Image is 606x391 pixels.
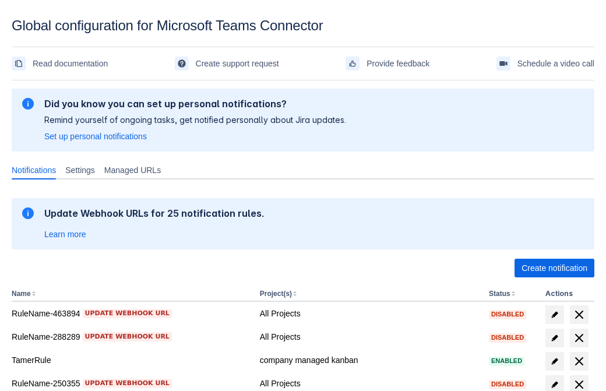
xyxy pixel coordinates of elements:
[85,379,170,388] span: Update webhook URL
[44,114,346,126] p: Remind yourself of ongoing tasks, get notified personally about Jira updates.
[499,59,508,68] span: videoCall
[12,290,31,298] button: Name
[515,259,594,277] button: Create notification
[85,309,170,318] span: Update webhook URL
[260,378,480,389] div: All Projects
[572,354,586,368] span: delete
[489,358,524,364] span: Enabled
[572,331,586,345] span: delete
[496,54,594,73] a: Schedule a video call
[12,378,251,389] div: RuleName-250355
[348,59,357,68] span: feedback
[522,259,587,277] span: Create notification
[550,357,559,366] span: edit
[12,164,56,176] span: Notifications
[517,54,594,73] span: Schedule a video call
[21,206,35,220] span: information
[21,97,35,111] span: information
[12,354,251,366] div: TamerRule
[175,54,279,73] a: Create support request
[260,290,292,298] button: Project(s)
[44,207,265,219] h2: Update Webhook URLs for 25 notification rules.
[489,290,510,298] button: Status
[489,334,526,341] span: Disabled
[260,308,480,319] div: All Projects
[177,59,186,68] span: support
[550,310,559,319] span: edit
[44,98,346,110] h2: Did you know you can set up personal notifications?
[12,308,251,319] div: RuleName-463894
[14,59,23,68] span: documentation
[12,17,594,34] div: Global configuration for Microsoft Teams Connector
[367,54,429,73] span: Provide feedback
[65,164,95,176] span: Settings
[541,287,594,302] th: Actions
[572,308,586,322] span: delete
[44,131,147,142] a: Set up personal notifications
[489,311,526,318] span: Disabled
[550,380,559,389] span: edit
[85,332,170,341] span: Update webhook URL
[12,54,108,73] a: Read documentation
[550,333,559,343] span: edit
[12,331,251,343] div: RuleName-288289
[104,164,161,176] span: Managed URLs
[260,331,480,343] div: All Projects
[33,54,108,73] span: Read documentation
[489,381,526,388] span: Disabled
[44,228,86,240] a: Learn more
[260,354,480,366] div: company managed kanban
[196,54,279,73] span: Create support request
[346,54,429,73] a: Provide feedback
